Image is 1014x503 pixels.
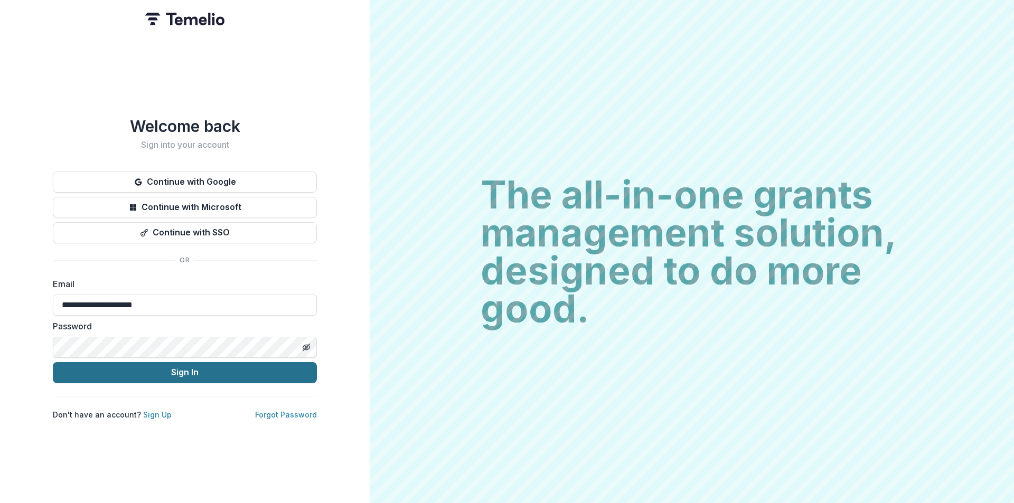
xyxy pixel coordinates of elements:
h1: Welcome back [53,117,317,136]
a: Forgot Password [255,410,317,419]
button: Continue with Google [53,172,317,193]
img: Temelio [145,13,224,25]
button: Sign In [53,362,317,383]
h2: Sign into your account [53,140,317,150]
a: Sign Up [143,410,172,419]
p: Don't have an account? [53,409,172,420]
label: Email [53,278,311,290]
button: Continue with SSO [53,222,317,243]
button: Toggle password visibility [298,339,315,356]
button: Continue with Microsoft [53,197,317,218]
label: Password [53,320,311,333]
